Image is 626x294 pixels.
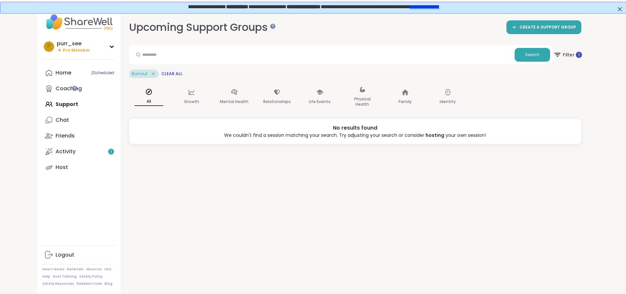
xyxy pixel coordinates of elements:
[134,124,576,132] div: No results found
[53,274,77,279] a: Host Training
[42,10,116,33] img: ShareWell Nav Logo
[91,70,114,75] span: 2 Scheduled
[515,48,550,62] button: Search
[184,98,199,106] p: Growth
[56,116,69,124] div: Chat
[77,282,102,286] a: Redeem Code
[440,98,456,106] p: Identity
[348,95,377,108] p: Physical Health
[309,98,331,106] p: Life Events
[506,20,581,34] a: CREATE A SUPPORT GROUP
[56,251,74,259] div: Logout
[270,24,275,29] iframe: Spotlight
[56,69,71,76] div: Home
[554,45,581,64] button: Filter 1
[42,112,116,128] a: Chat
[56,164,68,171] div: Host
[426,132,444,138] a: hosting
[42,274,50,279] a: Help
[263,98,291,106] p: Relationships
[42,65,116,81] a: Home2Scheduled
[63,48,90,53] span: Pro Member
[42,81,116,96] a: Coaching
[86,267,102,272] a: About Us
[132,71,148,76] span: Burnout
[56,85,82,92] div: Coaching
[67,267,83,272] a: Referrals
[129,20,273,35] h2: Upcoming Support Groups
[42,247,116,263] a: Logout
[56,148,76,155] div: Activity
[79,274,103,279] a: Safety Policy
[104,282,112,286] a: Blog
[47,42,51,51] span: p
[110,149,112,155] span: 1
[42,267,64,272] a: How It Works
[72,86,77,91] iframe: Spotlight
[161,71,182,76] span: Clear All
[56,132,75,139] div: Friends
[578,52,579,58] span: 1
[520,25,576,30] span: CREATE A SUPPORT GROUP
[42,159,116,175] a: Host
[42,128,116,144] a: Friends
[104,267,111,272] a: FAQ
[220,98,248,106] p: Mental Health
[399,98,412,106] p: Family
[525,52,540,58] span: Search
[42,282,74,286] a: Safety Resources
[42,144,116,159] a: Activity1
[553,47,582,63] span: Filter
[134,97,163,106] p: All
[57,40,90,47] div: purr_see
[134,132,576,139] div: We couldn't find a session matching your search. Try adjusting your search or consider your own s...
